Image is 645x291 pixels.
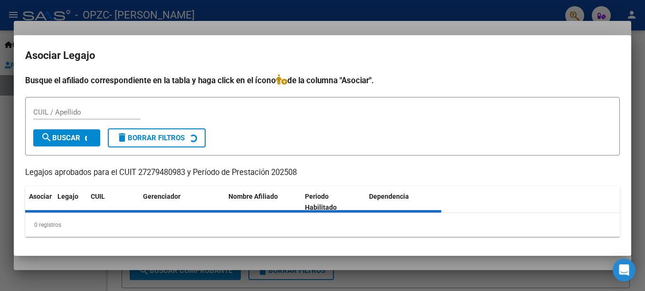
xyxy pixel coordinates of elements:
datatable-header-cell: Nombre Afiliado [225,186,301,218]
datatable-header-cell: Dependencia [365,186,442,218]
span: Borrar Filtros [116,134,185,142]
button: Borrar Filtros [108,128,206,147]
h2: Asociar Legajo [25,47,620,65]
button: Buscar [33,129,100,146]
datatable-header-cell: Legajo [54,186,87,218]
span: Nombre Afiliado [228,193,278,200]
span: CUIL [91,193,105,200]
h4: Busque el afiliado correspondiente en la tabla y haga click en el ícono de la columna "Asociar". [25,74,620,87]
span: Legajo [57,193,78,200]
mat-icon: search [41,132,52,143]
span: Buscar [41,134,80,142]
div: Open Intercom Messenger [613,259,636,281]
datatable-header-cell: Periodo Habilitado [301,186,365,218]
datatable-header-cell: Asociar [25,186,54,218]
div: 0 registros [25,213,620,237]
datatable-header-cell: CUIL [87,186,139,218]
datatable-header-cell: Gerenciador [139,186,225,218]
mat-icon: delete [116,132,128,143]
span: Gerenciador [143,193,180,200]
p: Legajos aprobados para el CUIT 27279480983 y Período de Prestación 202508 [25,167,620,179]
span: Asociar [29,193,52,200]
span: Dependencia [369,193,409,200]
span: Periodo Habilitado [305,193,337,211]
